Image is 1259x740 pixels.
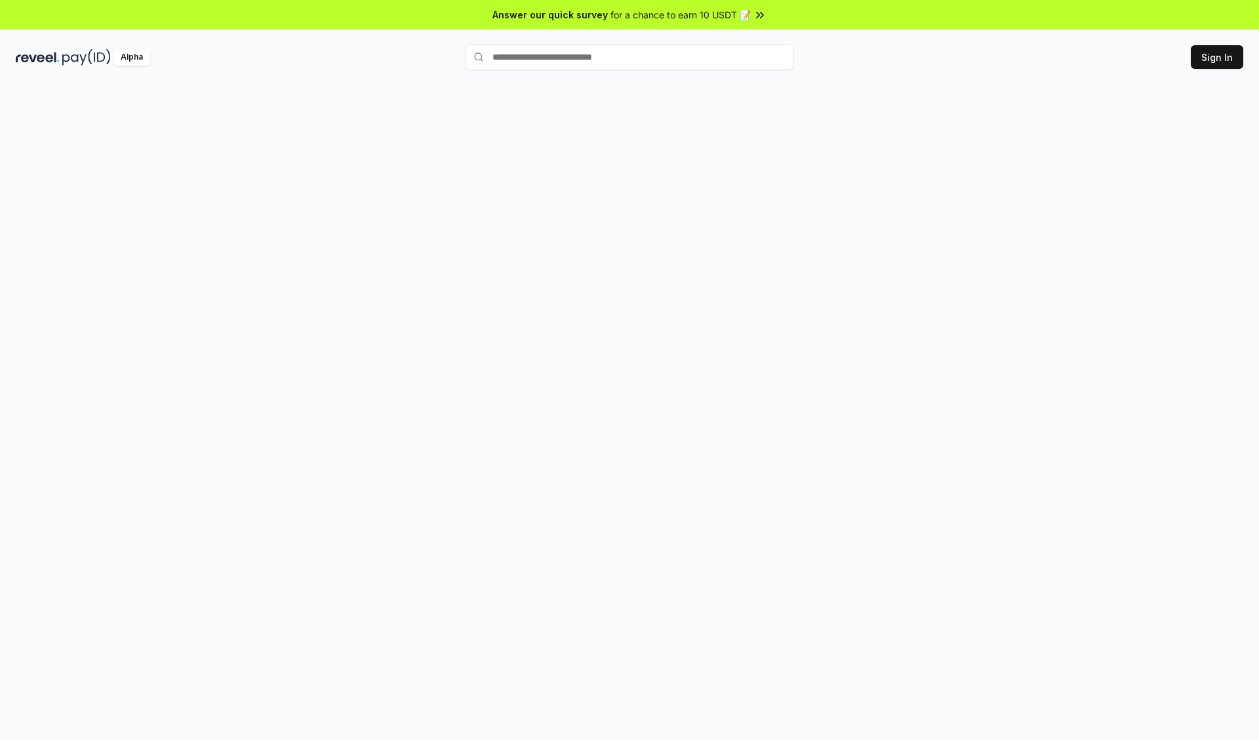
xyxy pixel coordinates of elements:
span: for a chance to earn 10 USDT 📝 [610,8,751,22]
div: Alpha [113,49,150,66]
button: Sign In [1191,45,1243,69]
span: Answer our quick survey [492,8,608,22]
img: reveel_dark [16,49,60,66]
img: pay_id [62,49,111,66]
